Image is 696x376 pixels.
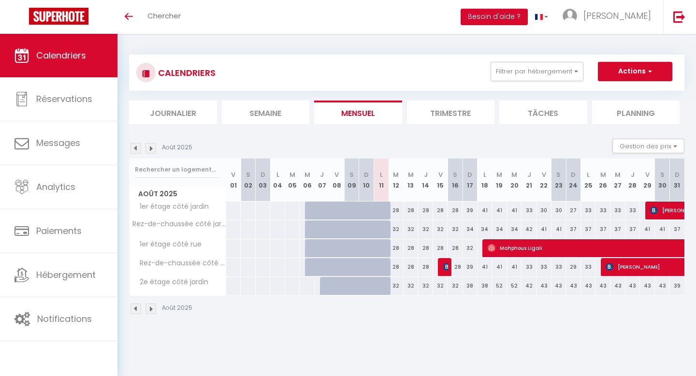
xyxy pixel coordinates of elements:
div: 43 [655,277,670,295]
button: Gestion des prix [612,139,684,153]
abbr: D [675,170,680,179]
abbr: V [438,170,443,179]
th: 21 [522,159,536,202]
abbr: D [364,170,369,179]
p: Août 2025 [162,143,192,152]
div: 32 [418,277,433,295]
div: 41 [551,220,566,238]
div: 37 [595,220,610,238]
abbr: V [645,170,650,179]
span: Août 2025 [130,187,226,201]
div: 28 [433,202,448,219]
span: Paiements [36,225,82,237]
th: 03 [256,159,271,202]
div: 43 [551,277,566,295]
div: 52 [492,277,507,295]
div: 33 [522,258,536,276]
th: 26 [595,159,610,202]
span: Rez-de-chaussée côté jardin [131,220,228,228]
div: 32 [404,277,419,295]
li: Journalier [129,101,217,124]
th: 04 [270,159,285,202]
h3: CALENDRIERS [156,62,216,84]
div: 28 [404,202,419,219]
abbr: S [556,170,561,179]
abbr: M [600,170,606,179]
div: 38 [478,277,493,295]
div: 38 [463,277,478,295]
abbr: M [393,170,399,179]
abbr: D [467,170,472,179]
div: 41 [492,202,507,219]
div: 43 [610,277,625,295]
div: 43 [566,277,581,295]
abbr: V [334,170,339,179]
li: Trimestre [407,101,495,124]
th: 12 [389,159,404,202]
div: 33 [595,202,610,219]
img: logout [673,11,685,23]
div: 33 [522,202,536,219]
th: 28 [625,159,640,202]
th: 22 [536,159,551,202]
th: 05 [285,159,300,202]
th: 15 [433,159,448,202]
th: 27 [610,159,625,202]
span: Messages [36,137,80,149]
div: 28 [404,258,419,276]
div: 39 [463,258,478,276]
div: 43 [536,277,551,295]
div: 32 [463,239,478,257]
th: 18 [478,159,493,202]
abbr: M [304,170,310,179]
th: 06 [300,159,315,202]
abbr: L [587,170,590,179]
div: 52 [507,277,522,295]
abbr: J [527,170,531,179]
abbr: S [349,170,354,179]
th: 02 [241,159,256,202]
abbr: L [380,170,383,179]
span: 2e étage côté jardin [131,277,211,288]
img: Super Booking [29,8,88,25]
th: 01 [226,159,241,202]
th: 07 [315,159,330,202]
th: 24 [566,159,581,202]
div: 32 [448,220,463,238]
li: Planning [592,101,680,124]
div: 28 [418,202,433,219]
span: 1er étage côté rue [131,239,204,250]
span: Hoen Rijk [443,258,448,276]
div: 27 [566,202,581,219]
th: 31 [669,159,684,202]
div: 41 [478,202,493,219]
span: Rez-de-chaussée côté rue [131,258,228,269]
div: 41 [478,258,493,276]
div: 28 [389,202,404,219]
div: 37 [669,220,684,238]
th: 29 [640,159,655,202]
div: 30 [536,202,551,219]
div: 28 [418,258,433,276]
abbr: J [424,170,428,179]
div: 43 [595,277,610,295]
abbr: S [453,170,457,179]
th: 19 [492,159,507,202]
span: Chercher [147,11,181,21]
th: 11 [374,159,389,202]
li: Mensuel [314,101,402,124]
abbr: D [571,170,576,179]
div: 42 [522,277,536,295]
div: 28 [404,239,419,257]
th: 13 [404,159,419,202]
div: 37 [625,220,640,238]
input: Rechercher un logement... [135,161,220,178]
abbr: M [496,170,502,179]
li: Tâches [499,101,587,124]
div: 41 [640,220,655,238]
div: 41 [536,220,551,238]
div: 28 [433,239,448,257]
abbr: V [231,170,235,179]
abbr: M [290,170,295,179]
th: 17 [463,159,478,202]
